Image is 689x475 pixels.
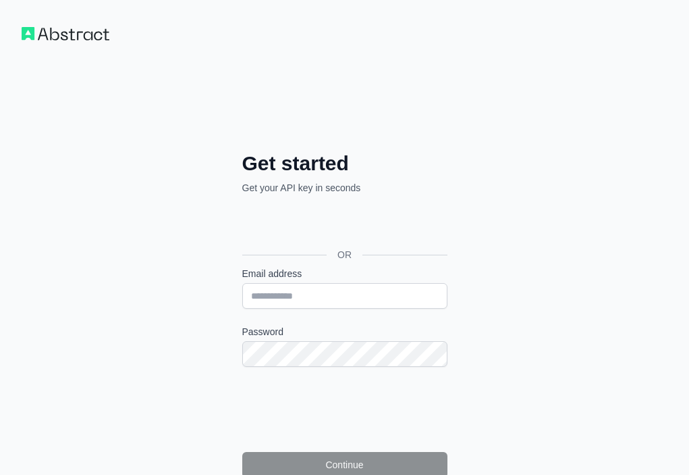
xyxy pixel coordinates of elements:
iframe: reCAPTCHA [242,383,447,436]
img: Workflow [22,27,109,41]
span: OR [327,248,362,261]
label: Email address [242,267,447,280]
h2: Get started [242,151,447,176]
p: Get your API key in seconds [242,181,447,195]
label: Password [242,325,447,339]
iframe: Przycisk Zaloguj się przez Google [236,209,451,239]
